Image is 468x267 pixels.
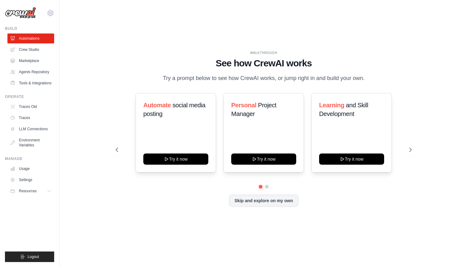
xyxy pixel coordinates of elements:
[319,102,344,109] span: Learning
[143,102,171,109] span: Automate
[116,51,412,55] div: WALKTHROUGH
[319,154,384,165] button: Try it now
[143,102,206,117] span: social media posting
[231,102,276,117] span: Project Manager
[7,164,54,174] a: Usage
[231,154,296,165] button: Try it now
[231,102,256,109] span: Personal
[143,154,208,165] button: Try it now
[7,175,54,185] a: Settings
[7,102,54,112] a: Traces Old
[7,78,54,88] a: Tools & Integrations
[28,254,39,259] span: Logout
[7,113,54,123] a: Traces
[19,189,37,194] span: Resources
[7,186,54,196] button: Resources
[7,33,54,43] a: Automations
[160,74,368,83] p: Try a prompt below to see how CrewAI works, or jump right in and build your own.
[7,67,54,77] a: Agents Repository
[7,56,54,66] a: Marketplace
[7,124,54,134] a: LLM Connections
[7,135,54,150] a: Environment Variables
[116,58,412,69] h1: See how CrewAI works
[5,94,54,99] div: Operate
[5,156,54,161] div: Manage
[229,195,298,207] button: Skip and explore on my own
[7,45,54,55] a: Crew Studio
[5,251,54,262] button: Logout
[5,7,36,19] img: Logo
[319,102,368,117] span: and Skill Development
[5,26,54,31] div: Build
